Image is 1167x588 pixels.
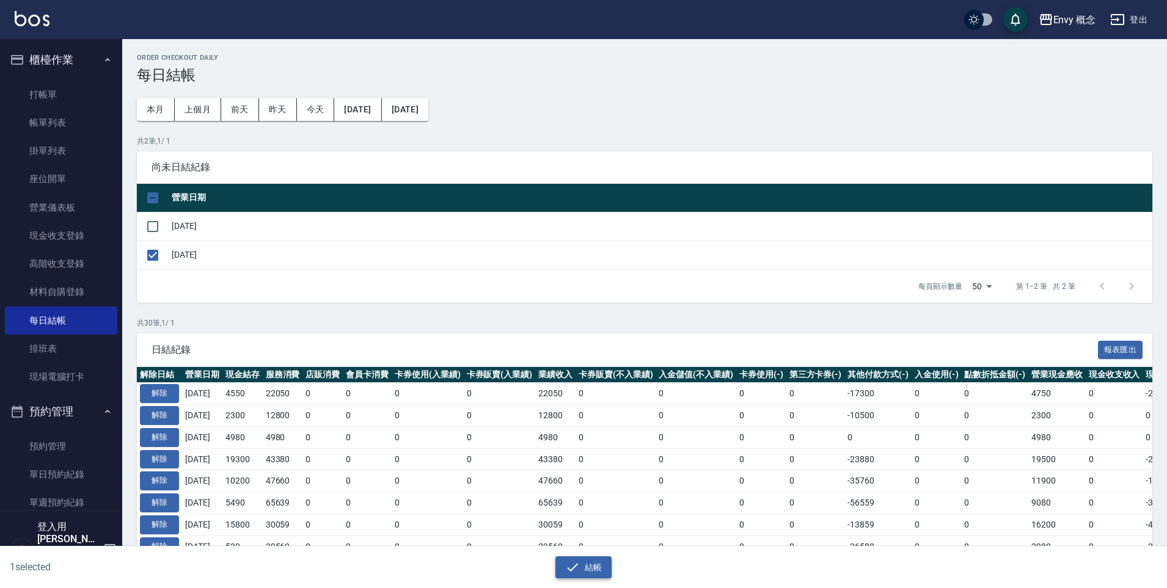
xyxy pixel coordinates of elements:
a: 掛單列表 [5,137,117,165]
td: 0 [464,514,536,535]
th: 解除日結 [137,367,182,383]
th: 服務消費 [263,367,303,383]
td: 0 [656,448,736,470]
td: 65639 [263,492,303,514]
td: 0 [392,426,464,448]
td: 0 [1086,492,1143,514]
td: 43380 [535,448,576,470]
td: 12800 [535,405,576,427]
td: 0 [1086,448,1143,470]
td: 15800 [222,514,263,535]
button: 今天 [297,98,335,121]
td: 0 [961,492,1028,514]
td: 0 [343,448,392,470]
td: 0 [736,383,786,405]
td: 0 [1086,405,1143,427]
td: 0 [1086,514,1143,535]
td: 29560 [263,535,303,557]
p: 第 1–2 筆 共 2 筆 [1016,281,1075,292]
td: 0 [912,470,962,492]
h3: 每日結帳 [137,67,1152,84]
td: 0 [656,535,736,557]
button: 登出 [1105,9,1152,31]
td: 0 [786,448,845,470]
td: 0 [343,405,392,427]
td: 0 [392,448,464,470]
th: 營業日期 [169,184,1152,212]
td: 0 [392,535,464,557]
a: 帳單列表 [5,109,117,137]
td: 4980 [1028,426,1086,448]
td: 0 [1086,470,1143,492]
td: 0 [464,470,536,492]
img: Person [10,537,34,562]
td: 0 [961,383,1028,405]
td: 0 [656,514,736,535]
td: 65639 [535,492,576,514]
button: 櫃檯作業 [5,44,117,76]
a: 高階收支登錄 [5,250,117,278]
td: 9080 [1028,492,1086,514]
td: 0 [392,470,464,492]
p: 共 2 筆, 1 / 1 [137,136,1152,147]
td: 0 [786,383,845,405]
td: 0 [912,492,962,514]
td: 4980 [222,426,263,448]
a: 營業儀表板 [5,194,117,222]
td: 0 [656,383,736,405]
td: 0 [736,535,786,557]
td: 0 [464,492,536,514]
p: 每頁顯示數量 [918,281,962,292]
a: 單日預約紀錄 [5,460,117,488]
button: 解除 [140,450,179,469]
td: 0 [786,405,845,427]
div: Envy 概念 [1053,12,1096,27]
button: 上個月 [175,98,221,121]
td: [DATE] [169,241,1152,269]
td: 0 [961,448,1028,470]
td: 19500 [1028,448,1086,470]
td: 0 [343,535,392,557]
td: 0 [656,426,736,448]
th: 營業日期 [182,367,222,383]
th: 卡券販賣(不入業績) [576,367,656,383]
td: 10200 [222,470,263,492]
button: 昨天 [259,98,297,121]
td: 0 [912,514,962,535]
td: 0 [961,470,1028,492]
td: 2980 [1028,535,1086,557]
button: 本月 [137,98,175,121]
td: 0 [736,426,786,448]
span: 尚未日結紀錄 [152,161,1138,173]
h5: 登入用[PERSON_NAME] [37,521,100,545]
td: 19300 [222,448,263,470]
td: [DATE] [182,426,222,448]
td: 0 [961,535,1028,557]
button: 解除 [140,471,179,490]
button: 報表匯出 [1098,341,1143,360]
td: [DATE] [182,470,222,492]
td: 0 [464,383,536,405]
th: 現金收支收入 [1086,367,1143,383]
td: 0 [302,405,343,427]
button: 解除 [140,515,179,534]
th: 入金儲值(不入業績) [656,367,736,383]
th: 點數折抵金額(-) [961,367,1028,383]
td: 30059 [263,514,303,535]
td: -56559 [844,492,912,514]
a: 打帳單 [5,81,117,109]
td: 0 [1086,535,1143,557]
td: 0 [961,514,1028,535]
td: 0 [656,492,736,514]
td: 0 [392,405,464,427]
td: [DATE] [182,492,222,514]
td: 4750 [1028,383,1086,405]
td: 0 [736,470,786,492]
td: -13859 [844,514,912,535]
td: -26580 [844,535,912,557]
td: [DATE] [182,405,222,427]
td: 0 [786,426,845,448]
td: 0 [576,514,656,535]
img: Logo [15,11,49,26]
button: 解除 [140,384,179,403]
